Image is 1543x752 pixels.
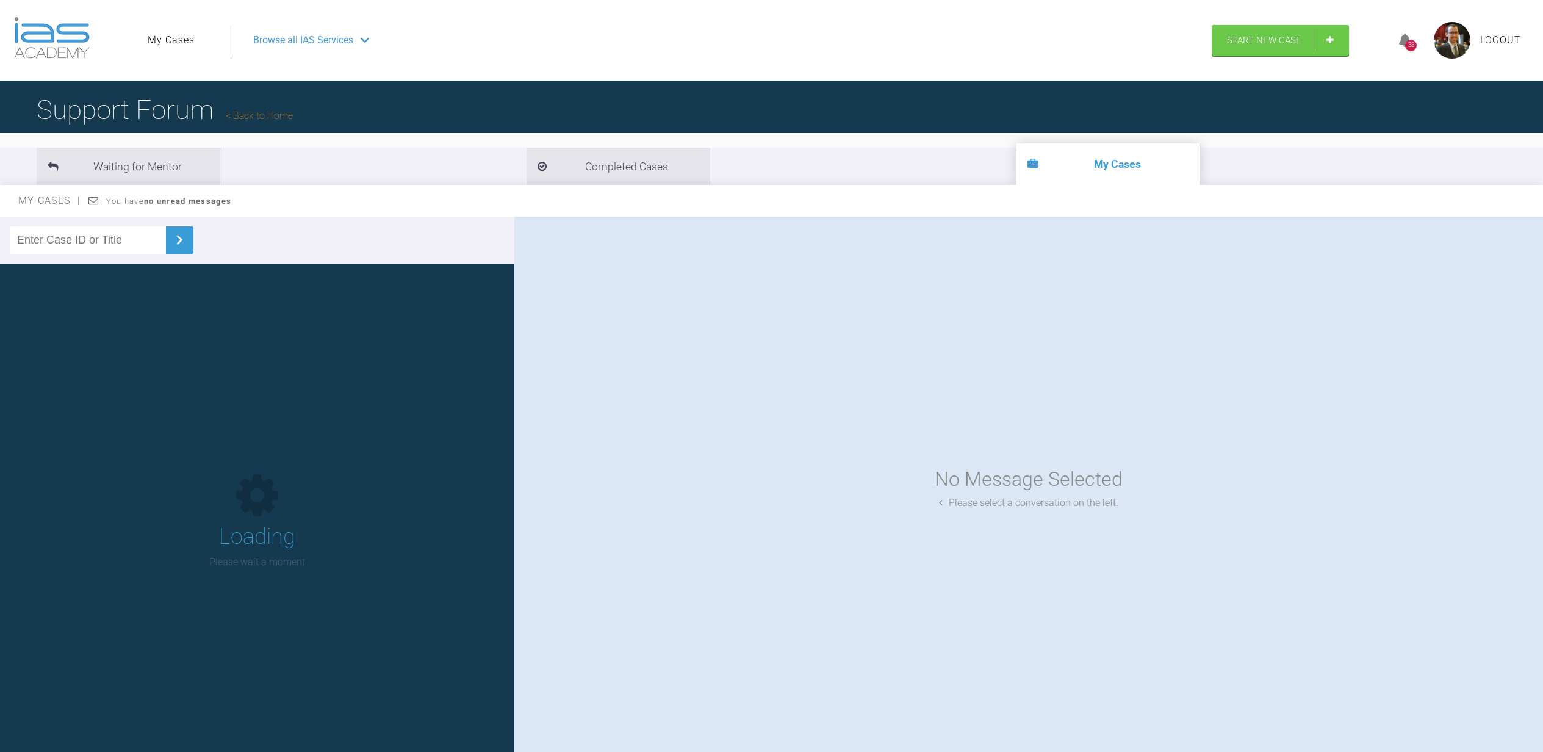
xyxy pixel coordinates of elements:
strong: no unread messages [144,197,231,206]
img: profile.png [1434,22,1470,59]
div: No Message Selected [935,464,1123,495]
span: Start New Case [1227,35,1301,46]
h1: Loading [219,519,295,555]
img: logo-light.3e3ef733.png [14,17,90,59]
span: My Cases [18,195,81,206]
img: chevronRight.28bd32b0.svg [170,230,189,250]
div: 38 [1405,40,1417,51]
a: Back to Home [226,110,293,121]
a: Start New Case [1212,25,1349,56]
li: Completed Cases [527,148,710,185]
div: Please select a conversation on the left. [939,495,1118,511]
h1: Support Forum [37,89,293,131]
li: My Cases [1016,143,1200,185]
li: Waiting for Mentor [37,148,220,185]
a: My Cases [148,32,195,48]
input: Enter Case ID or Title [10,226,166,254]
span: Browse all IAS Services [253,32,353,48]
p: Please wait a moment [209,554,305,570]
a: Logout [1480,32,1521,48]
span: You have [106,197,231,206]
